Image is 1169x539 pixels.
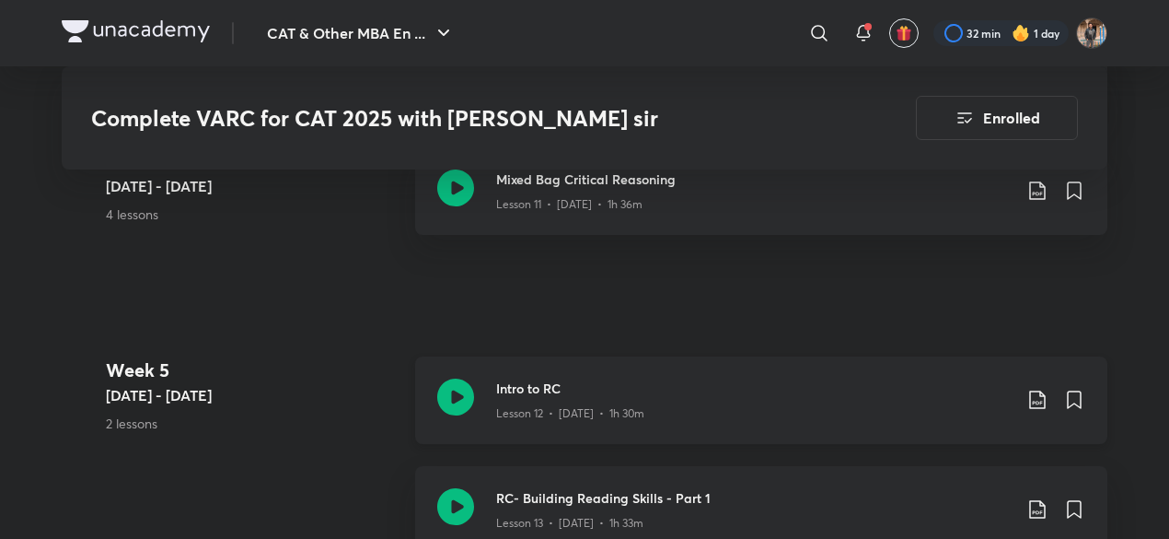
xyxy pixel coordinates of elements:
button: avatar [889,18,919,48]
a: Company Logo [62,20,210,47]
p: 4 lessons [106,205,400,224]
img: avatar [896,25,912,41]
img: streak [1012,24,1030,42]
button: CAT & Other MBA En ... [256,15,466,52]
a: Mixed Bag Critical ReasoningLesson 11 • [DATE] • 1h 36m [415,147,1107,257]
p: Lesson 12 • [DATE] • 1h 30m [496,405,644,422]
h5: [DATE] - [DATE] [106,384,400,406]
p: Lesson 13 • [DATE] • 1h 33m [496,515,643,532]
h3: Complete VARC for CAT 2025 with [PERSON_NAME] sir [91,105,812,132]
h3: RC- Building Reading Skills - Part 1 [496,488,1012,508]
button: Enrolled [916,96,1078,140]
a: Intro to RCLesson 12 • [DATE] • 1h 30m [415,357,1107,466]
h3: Mixed Bag Critical Reasoning [496,170,1012,189]
h4: Week 5 [106,357,400,384]
h3: Intro to RC [496,379,1012,398]
p: Lesson 11 • [DATE] • 1h 36m [496,196,642,213]
img: Mayank kardam [1076,18,1107,49]
img: Company Logo [62,20,210,42]
h5: [DATE] - [DATE] [106,175,400,197]
p: 2 lessons [106,414,400,433]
